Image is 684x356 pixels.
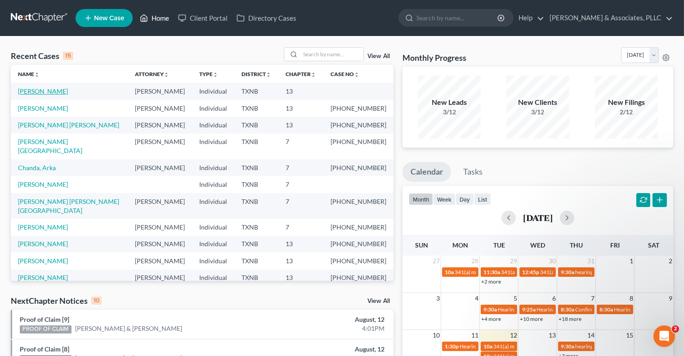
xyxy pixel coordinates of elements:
span: 9:30a [561,269,574,275]
td: TXNB [234,193,278,219]
div: 2/12 [595,108,658,117]
td: 13 [278,83,323,99]
span: 28 [470,256,479,266]
span: Hearing for [PERSON_NAME] [536,306,607,313]
span: 341(a) meeting for [PERSON_NAME] [493,343,580,350]
span: 10 [432,330,441,341]
td: Individual [192,159,234,176]
td: [PHONE_NUMBER] [323,117,393,133]
span: 14 [586,330,595,341]
td: Individual [192,100,234,117]
td: [PERSON_NAME] [128,219,192,235]
td: TXNB [234,270,278,286]
span: 3 [435,293,441,304]
span: Fri [610,241,620,249]
a: Districtunfold_more [241,71,271,77]
td: TXNB [234,134,278,159]
a: [PERSON_NAME] [18,104,68,112]
span: Sat [648,241,659,249]
span: Tue [493,241,505,249]
a: [PERSON_NAME] [18,223,68,231]
a: [PERSON_NAME] & Associates, PLLC [545,10,673,26]
span: 30 [548,256,557,266]
td: [PERSON_NAME] [128,270,192,286]
span: 29 [509,256,518,266]
a: Proof of Claim [9] [20,315,69,323]
span: Wed [530,241,545,249]
td: Individual [192,219,234,235]
td: 13 [278,100,323,117]
a: Tasks [455,162,491,182]
div: 10 [91,297,102,305]
div: New Filings [595,97,658,108]
div: PROOF OF CLAIM [20,325,72,333]
a: [PERSON_NAME] [18,240,68,248]
span: 8:30a [561,306,574,313]
span: Thu [570,241,583,249]
div: August, 12 [269,345,384,354]
div: 3/12 [418,108,481,117]
i: unfold_more [311,72,316,77]
span: 9:30a [483,306,497,313]
span: 10a [445,269,454,275]
a: Calendar [402,162,451,182]
a: Home [135,10,174,26]
td: [PERSON_NAME] [128,159,192,176]
span: Mon [452,241,468,249]
a: +10 more [520,315,543,322]
a: Help [514,10,544,26]
span: 15 [625,330,634,341]
span: 2 [668,256,673,266]
a: [PERSON_NAME] [18,257,68,265]
td: [PHONE_NUMBER] [323,252,393,269]
span: 11 [470,330,479,341]
span: Sun [415,241,428,249]
span: 9 [668,293,673,304]
span: Hearing for [PERSON_NAME] [614,306,684,313]
td: [PERSON_NAME] [128,252,192,269]
td: 13 [278,117,323,133]
span: 9:30a [561,343,574,350]
a: Chapterunfold_more [286,71,316,77]
td: 7 [278,219,323,235]
td: 13 [278,270,323,286]
td: Individual [192,134,234,159]
span: 13 [548,330,557,341]
span: 2 [672,325,679,333]
a: Case Nounfold_more [331,71,359,77]
td: [PERSON_NAME] [128,193,192,219]
td: TXNB [234,219,278,235]
td: 7 [278,134,323,159]
td: [PHONE_NUMBER] [323,236,393,252]
input: Search by name... [416,9,499,26]
a: Chanda, Arka [18,164,56,171]
span: 341(a) meeting for [501,269,545,275]
a: [PERSON_NAME] [PERSON_NAME][GEOGRAPHIC_DATA] [18,198,119,214]
td: Individual [192,117,234,133]
input: Search by name... [300,48,363,61]
button: month [409,193,433,205]
i: unfold_more [34,72,40,77]
span: 27 [432,256,441,266]
button: week [433,193,456,205]
span: 9:25a [522,306,536,313]
td: [PERSON_NAME] [128,100,192,117]
td: [PERSON_NAME] [128,83,192,99]
span: 6 [551,293,557,304]
i: unfold_more [213,72,218,77]
td: TXNB [234,100,278,117]
td: Individual [192,270,234,286]
span: hearing for [PERSON_NAME] [575,269,644,275]
div: 4:01PM [269,324,384,333]
span: 4 [474,293,479,304]
td: TXNB [234,252,278,269]
span: 7 [590,293,595,304]
span: 8 [629,293,634,304]
a: Proof of Claim [8] [20,345,69,353]
div: 3/12 [506,108,569,117]
td: 7 [278,193,323,219]
td: Individual [192,176,234,193]
button: day [456,193,474,205]
td: Individual [192,236,234,252]
td: TXNB [234,117,278,133]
